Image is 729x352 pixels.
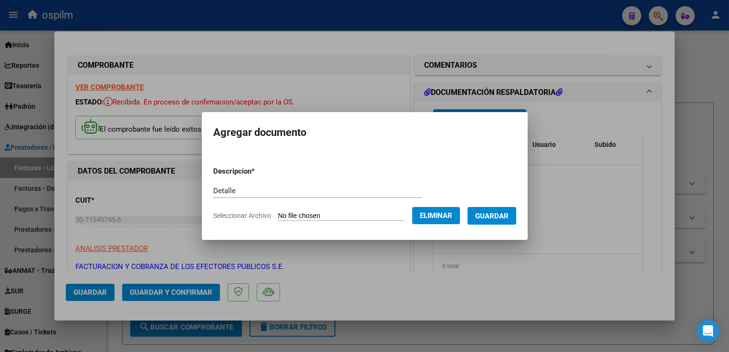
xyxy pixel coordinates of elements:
[475,212,509,220] span: Guardar
[697,320,719,342] div: Open Intercom Messenger
[468,207,516,225] button: Guardar
[420,211,452,220] span: Eliminar
[213,124,516,142] h2: Agregar documento
[412,207,460,224] button: Eliminar
[213,166,304,177] p: Descripcion
[213,212,271,219] span: Seleccionar Archivo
